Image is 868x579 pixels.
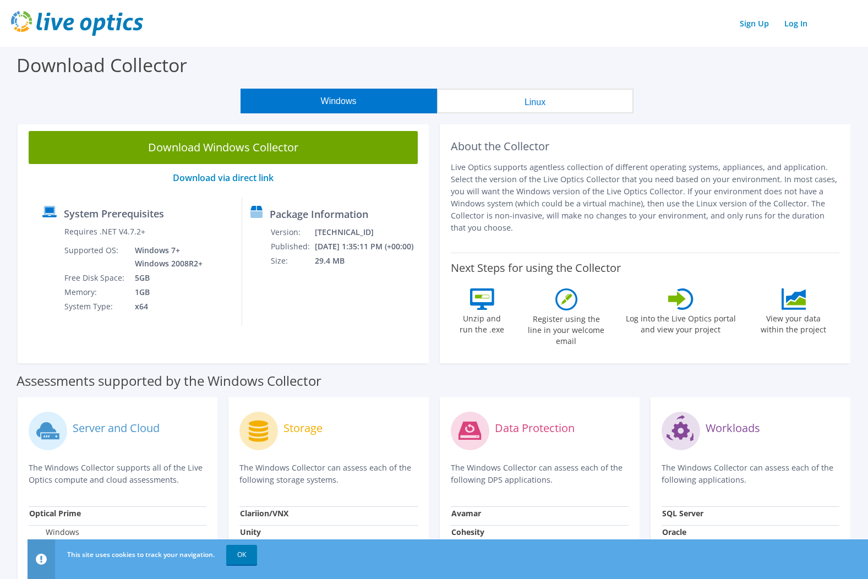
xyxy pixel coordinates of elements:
td: [DATE] 1:35:11 PM (+00:00) [314,239,424,254]
strong: Optical Prime [29,508,81,518]
a: Sign Up [734,15,774,31]
label: Server and Cloud [73,423,160,434]
button: Windows [241,89,437,113]
label: Requires .NET V4.7.2+ [64,226,145,237]
td: 1GB [127,285,205,299]
label: System Prerequisites [64,208,164,219]
h2: About the Collector [451,140,840,153]
td: 5GB [127,271,205,285]
label: Log into the Live Optics portal and view your project [625,310,736,335]
td: Windows 7+ Windows 2008R2+ [127,243,205,271]
label: View your data within the project [754,310,833,335]
p: The Windows Collector can assess each of the following DPS applications. [451,462,629,486]
a: Download via direct link [173,172,274,184]
strong: Clariion/VNX [240,508,288,518]
p: The Windows Collector can assess each of the following applications. [662,462,839,486]
td: System Type: [64,299,127,314]
td: Published: [270,239,314,254]
label: Next Steps for using the Collector [451,261,621,275]
td: 29.4 MB [314,254,424,268]
a: OK [226,545,257,565]
label: Storage [283,423,323,434]
label: Data Protection [495,423,575,434]
a: Log In [779,15,813,31]
strong: Cohesity [451,527,484,537]
button: Linux [437,89,634,113]
img: live_optics_svg.svg [11,11,143,36]
p: The Windows Collector can assess each of the following storage systems. [239,462,417,486]
label: Assessments supported by the Windows Collector [17,375,321,386]
label: Register using the line in your welcome email [525,310,608,347]
p: Live Optics supports agentless collection of different operating systems, appliances, and applica... [451,161,840,234]
td: Free Disk Space: [64,271,127,285]
label: Download Collector [17,52,187,78]
label: Unzip and run the .exe [457,310,507,335]
td: x64 [127,299,205,314]
td: Size: [270,254,314,268]
label: Workloads [706,423,760,434]
td: Version: [270,225,314,239]
label: Package Information [270,209,368,220]
td: Memory: [64,285,127,299]
td: Supported OS: [64,243,127,271]
a: Download Windows Collector [29,131,418,164]
strong: SQL Server [662,508,703,518]
p: The Windows Collector supports all of the Live Optics compute and cloud assessments. [29,462,206,486]
td: [TECHNICAL_ID] [314,225,424,239]
strong: Avamar [451,508,481,518]
span: This site uses cookies to track your navigation. [67,550,215,559]
label: Windows [29,527,79,538]
strong: Unity [240,527,261,537]
strong: Oracle [662,527,686,537]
